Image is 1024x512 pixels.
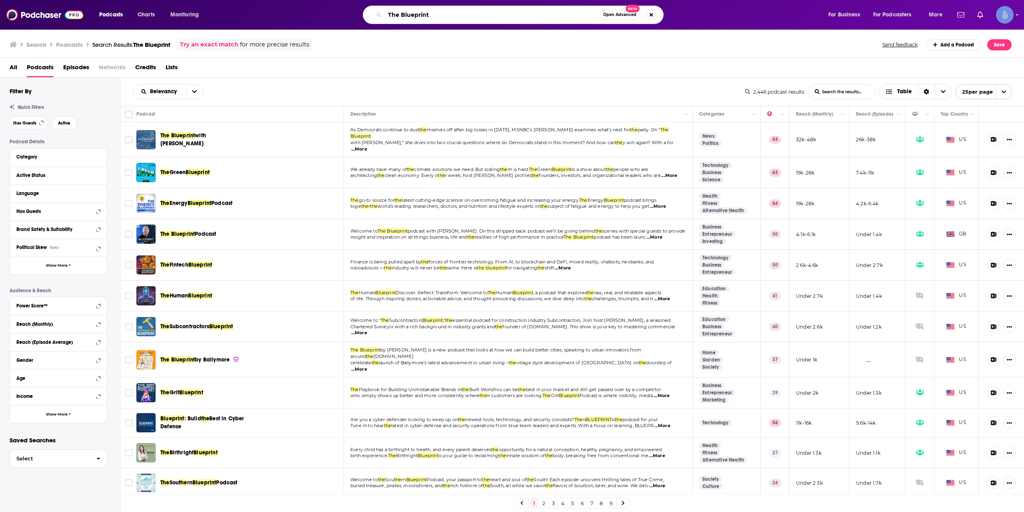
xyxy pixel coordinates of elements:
a: Add a Podcast [926,39,981,50]
span: ...More [650,203,666,210]
button: open menu [134,89,186,94]
span: the [532,173,539,178]
a: Culture [699,483,722,490]
span: the [394,197,402,203]
span: the [361,203,369,209]
h3: Search [26,41,46,48]
a: Business [699,382,724,389]
span: Podcast [216,479,237,486]
div: 2,446 podcast results [745,89,804,95]
a: Show notifications dropdown [974,8,986,22]
span: Podcast [195,231,216,237]
button: open menu [165,8,209,21]
span: Blueprint [551,167,572,172]
a: 1 [530,498,538,508]
button: Show More Button [1003,228,1016,241]
a: Fitness [699,450,720,456]
img: The Birthright Blueprint [136,443,156,462]
p: Podcast Details [10,139,107,145]
button: Category [16,152,100,162]
a: The Blueprint by Ballymore [136,350,156,369]
span: The Blueprint [160,132,195,139]
span: The Blueprint [350,127,668,139]
button: Show More Button [1003,446,1016,459]
div: Active Status [16,173,95,178]
span: The Blueprint [133,41,170,48]
span: Has Guests [13,121,36,125]
div: Power Score™ [16,303,94,309]
a: Education [699,316,729,323]
img: The Fintech Blueprint [136,255,156,275]
span: the [630,127,638,133]
span: Green [537,167,551,172]
img: Podchaser - Follow, Share and Rate Podcasts [6,7,83,22]
a: The BlueprintPodcast [160,230,216,238]
span: r week, host [PERSON_NAME] profiles [445,173,532,178]
span: with [PERSON_NAME],” she dives into two crucial questions: where do Democrats stand in this momen... [350,140,615,145]
span: subject of fatigue and energy to help you get [548,203,649,209]
button: Has Guests [16,206,100,216]
span: More [929,9,942,20]
button: Has Guests [10,116,48,129]
h2: Filter By [10,87,32,95]
a: 5 [568,498,576,508]
button: Show More Button [1003,416,1016,429]
a: Marketing [699,397,729,403]
a: Try an exact match [180,40,238,49]
a: All [10,61,17,77]
span: The Blueprint [160,356,195,363]
a: 3 [549,498,557,508]
a: The Subcontractors Blueprint [136,317,156,336]
a: Blueprint: BuildtheBest in Cyber Defense [160,415,262,431]
a: News [699,133,718,139]
span: r [368,203,370,209]
span: clean economy. Every o [385,173,438,178]
a: 6 [578,498,586,508]
a: Entrepreneur [699,331,735,337]
button: Show More Button [1003,166,1016,179]
a: The Grit Blueprint [136,383,156,402]
button: Open AdvancedNew [600,10,640,20]
button: Active [51,116,77,129]
img: The Southern Blueprint Podcast [136,473,156,492]
a: Science [699,177,724,183]
a: 4 [559,498,567,508]
a: TheHumanBlueprint [160,292,212,300]
span: Fintech [170,261,188,268]
button: open menu [955,84,1012,99]
img: The Blueprint with Jen Psaki [136,130,156,149]
a: Politics [699,140,722,147]
span: Sou [170,479,179,486]
p: 64 [769,199,781,207]
p: 19k-28k [796,200,814,207]
p: 19k-28k [796,169,814,176]
button: Power Score™ [16,300,100,310]
span: the [370,203,378,209]
span: climate solutions we need. But scaling [414,167,500,172]
div: Reach (Monthly) [796,109,833,119]
button: open menu [868,8,923,21]
button: Show More [10,257,107,275]
span: Subcontractors [170,323,209,330]
h2: Choose View [879,84,952,99]
div: Categories [699,109,724,119]
span: with [PERSON_NAME] [160,132,206,147]
button: Column Actions [681,110,691,119]
button: Show More [10,405,107,423]
button: Column Actions [838,110,848,119]
h3: Podcasts [56,41,83,48]
button: Save [987,39,1012,50]
span: Blueprint [160,415,184,422]
div: Reach (Episode) [856,109,893,119]
button: Show More Button [1003,289,1016,302]
button: open menu [823,8,870,21]
span: the [419,127,427,133]
span: The [350,197,359,203]
span: The [160,292,170,299]
a: Business [699,169,724,176]
span: New [626,5,640,12]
